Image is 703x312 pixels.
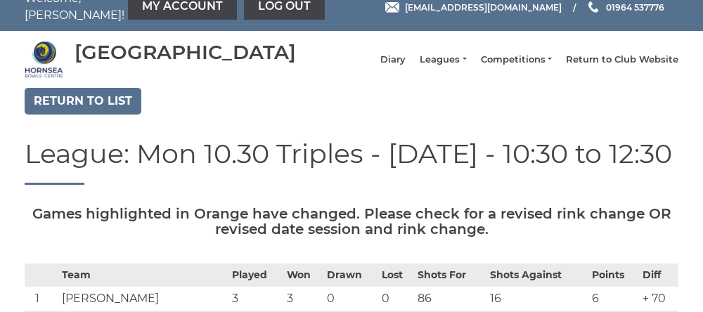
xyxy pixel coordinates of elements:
[481,53,552,66] a: Competitions
[380,53,406,66] a: Diary
[25,40,63,79] img: Hornsea Bowls Centre
[323,286,378,311] td: 0
[414,264,486,286] th: Shots For
[228,286,283,311] td: 3
[25,286,58,311] td: 1
[405,1,562,12] span: [EMAIL_ADDRESS][DOMAIN_NAME]
[25,206,678,237] h5: Games highlighted in Orange have changed. Please check for a revised rink change OR revised date ...
[378,264,415,286] th: Lost
[283,286,323,311] td: 3
[58,286,228,311] td: [PERSON_NAME]
[588,264,640,286] th: Points
[323,264,378,286] th: Drawn
[58,264,228,286] th: Team
[588,286,640,311] td: 6
[414,286,486,311] td: 86
[283,264,323,286] th: Won
[486,286,588,311] td: 16
[378,286,415,311] td: 0
[25,139,678,185] h1: League: Mon 10.30 Triples - [DATE] - 10:30 to 12:30
[385,2,399,13] img: Email
[385,1,562,14] a: Email [EMAIL_ADDRESS][DOMAIN_NAME]
[75,41,296,63] div: [GEOGRAPHIC_DATA]
[25,88,141,115] a: Return to list
[228,264,283,286] th: Played
[566,53,678,66] a: Return to Club Website
[639,264,678,286] th: Diff
[586,1,664,14] a: Phone us 01964 537776
[606,1,664,12] span: 01964 537776
[486,264,588,286] th: Shots Against
[639,286,678,311] td: + 70
[588,1,598,13] img: Phone us
[420,53,466,66] a: Leagues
